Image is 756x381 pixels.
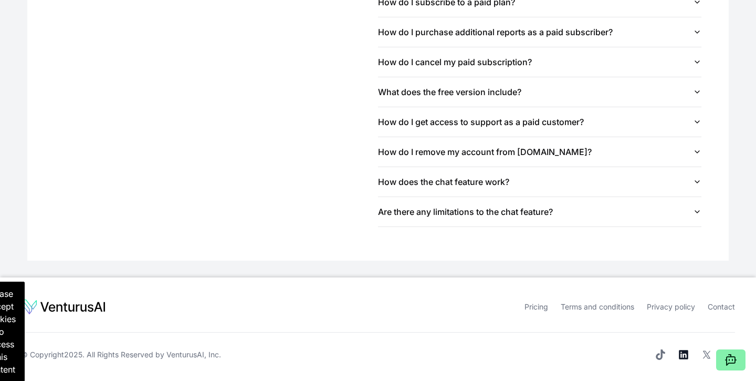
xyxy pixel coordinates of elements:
[378,107,701,137] button: How do I get access to support as a paid customer?
[378,17,701,47] button: How do I purchase additional reports as a paid subscriber?
[378,47,701,77] button: How do I cancel my paid subscription?
[166,350,219,359] a: VenturusAI, Inc
[378,137,701,167] button: How do I remove my account from [DOMAIN_NAME]?
[378,167,701,197] button: How does the chat feature work?
[524,302,548,311] a: Pricing
[647,302,695,311] a: Privacy policy
[378,197,701,226] button: Are there any limitations to the chat feature?
[708,302,735,311] a: Contact
[21,349,221,360] span: © Copyright 2025 . All Rights Reserved by .
[378,77,701,107] button: What does the free version include?
[561,302,634,311] a: Terms and conditions
[21,298,106,315] img: logo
